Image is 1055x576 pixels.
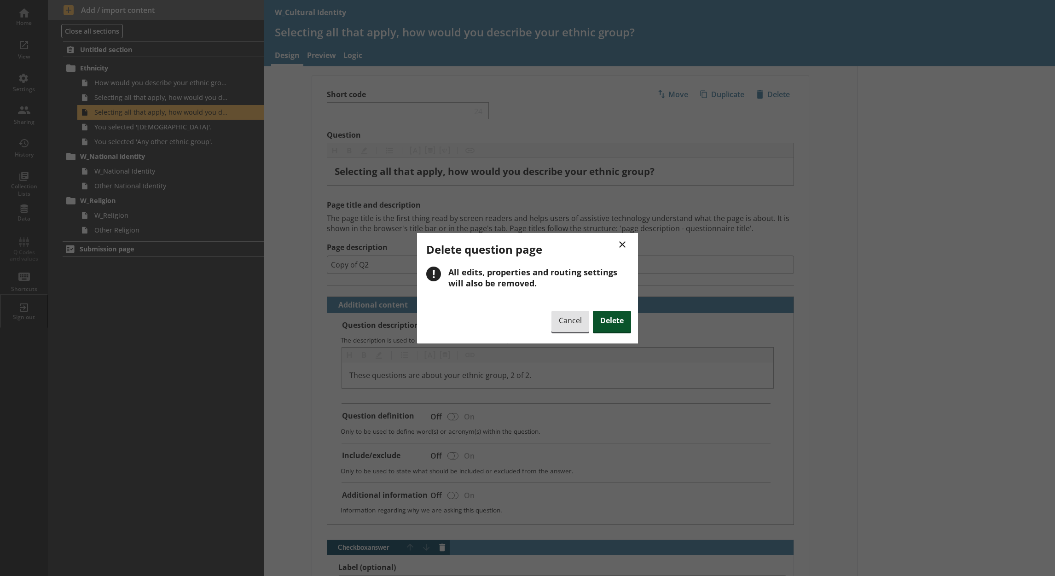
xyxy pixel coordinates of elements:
[614,233,631,254] button: ×
[551,311,589,332] button: Cancel
[448,267,631,289] div: All edits, properties and routing settings will also be removed.
[426,267,441,281] div: !
[593,311,631,332] button: Delete
[426,242,631,257] h2: Delete question page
